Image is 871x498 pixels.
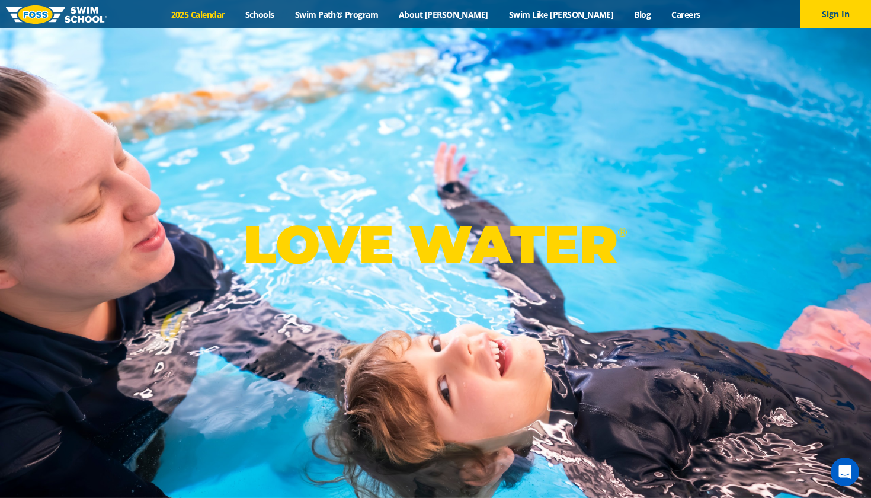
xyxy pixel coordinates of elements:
[617,225,627,240] sup: ®
[284,9,388,20] a: Swim Path® Program
[161,9,235,20] a: 2025 Calendar
[244,213,627,276] p: LOVE WATER
[235,9,284,20] a: Schools
[661,9,710,20] a: Careers
[624,9,661,20] a: Blog
[389,9,499,20] a: About [PERSON_NAME]
[6,5,107,24] img: FOSS Swim School Logo
[498,9,624,20] a: Swim Like [PERSON_NAME]
[831,458,859,486] div: Open Intercom Messenger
